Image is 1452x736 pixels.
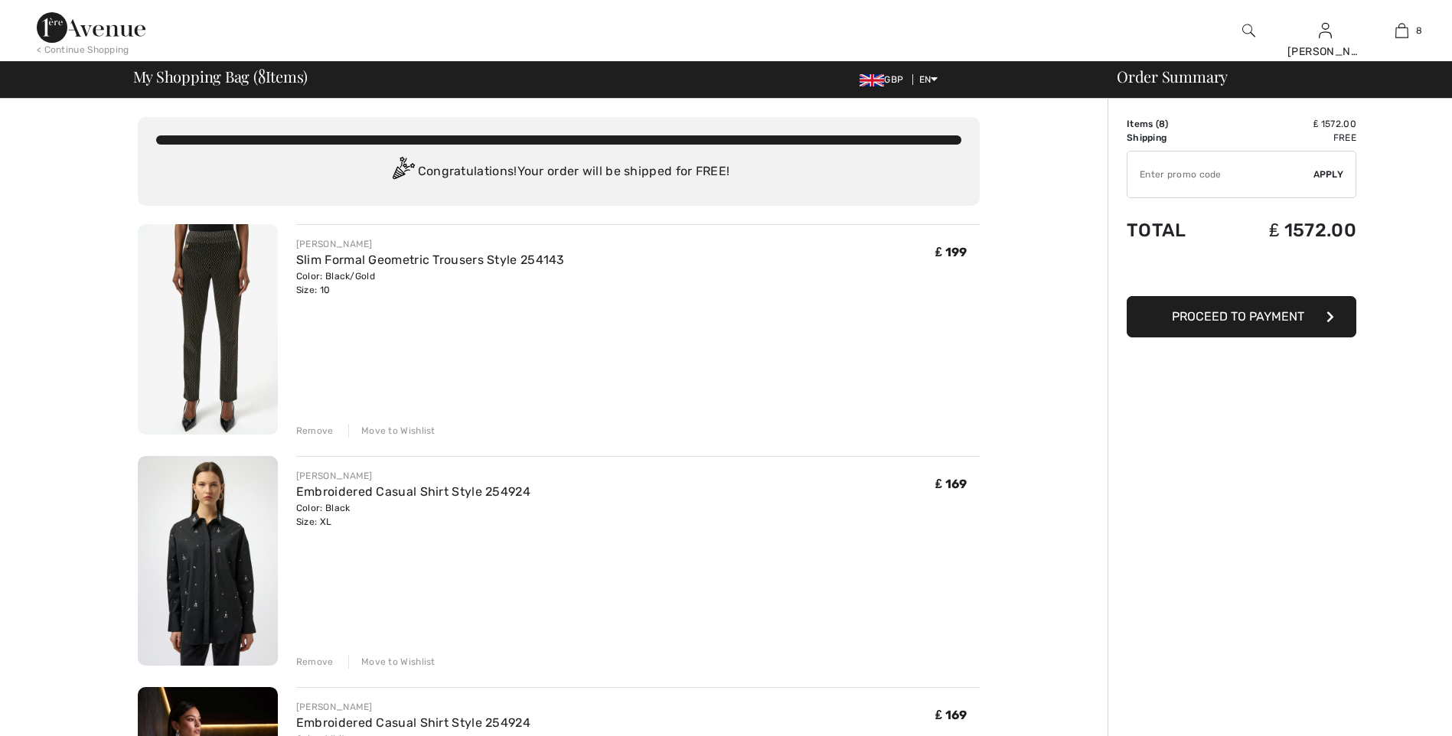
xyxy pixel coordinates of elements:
[1219,131,1356,145] td: Free
[138,224,278,435] img: Slim Formal Geometric Trousers Style 254143
[1395,21,1408,40] img: My Bag
[296,715,530,730] a: Embroidered Casual Shirt Style 254924
[1219,204,1356,256] td: ₤ 1572.00
[1127,151,1313,197] input: Promo code
[1127,204,1219,256] td: Total
[1242,21,1255,40] img: search the website
[1219,117,1356,131] td: ₤ 1572.00
[387,157,418,187] img: Congratulation2.svg
[1364,21,1439,40] a: 8
[1172,309,1304,324] span: Proceed to Payment
[296,269,565,297] div: Color: Black/Gold Size: 10
[935,245,967,259] span: ₤ 199
[296,424,334,438] div: Remove
[296,252,565,267] a: Slim Formal Geometric Trousers Style 254143
[156,157,961,187] div: Congratulations! Your order will be shipped for FREE!
[1127,296,1356,337] button: Proceed to Payment
[1416,24,1422,37] span: 8
[1127,256,1356,291] iframe: PayPal
[1159,119,1165,129] span: 8
[1319,23,1332,37] a: Sign In
[860,74,884,86] img: UK Pound
[296,655,334,669] div: Remove
[935,708,967,722] span: ₤ 169
[1287,44,1362,60] div: [PERSON_NAME]
[296,469,530,483] div: [PERSON_NAME]
[258,65,266,85] span: 8
[37,12,145,43] img: 1ère Avenue
[296,501,530,529] div: Color: Black Size: XL
[296,700,530,714] div: [PERSON_NAME]
[1313,168,1344,181] span: Apply
[919,74,938,85] span: EN
[348,424,436,438] div: Move to Wishlist
[1319,21,1332,40] img: My Info
[1127,131,1219,145] td: Shipping
[935,477,967,491] span: ₤ 169
[138,456,278,666] img: Embroidered Casual Shirt Style 254924
[133,69,308,84] span: My Shopping Bag ( Items)
[37,43,129,57] div: < Continue Shopping
[1098,69,1443,84] div: Order Summary
[296,484,530,499] a: Embroidered Casual Shirt Style 254924
[1127,117,1219,131] td: Items ( )
[860,74,909,85] span: GBP
[296,237,565,251] div: [PERSON_NAME]
[348,655,436,669] div: Move to Wishlist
